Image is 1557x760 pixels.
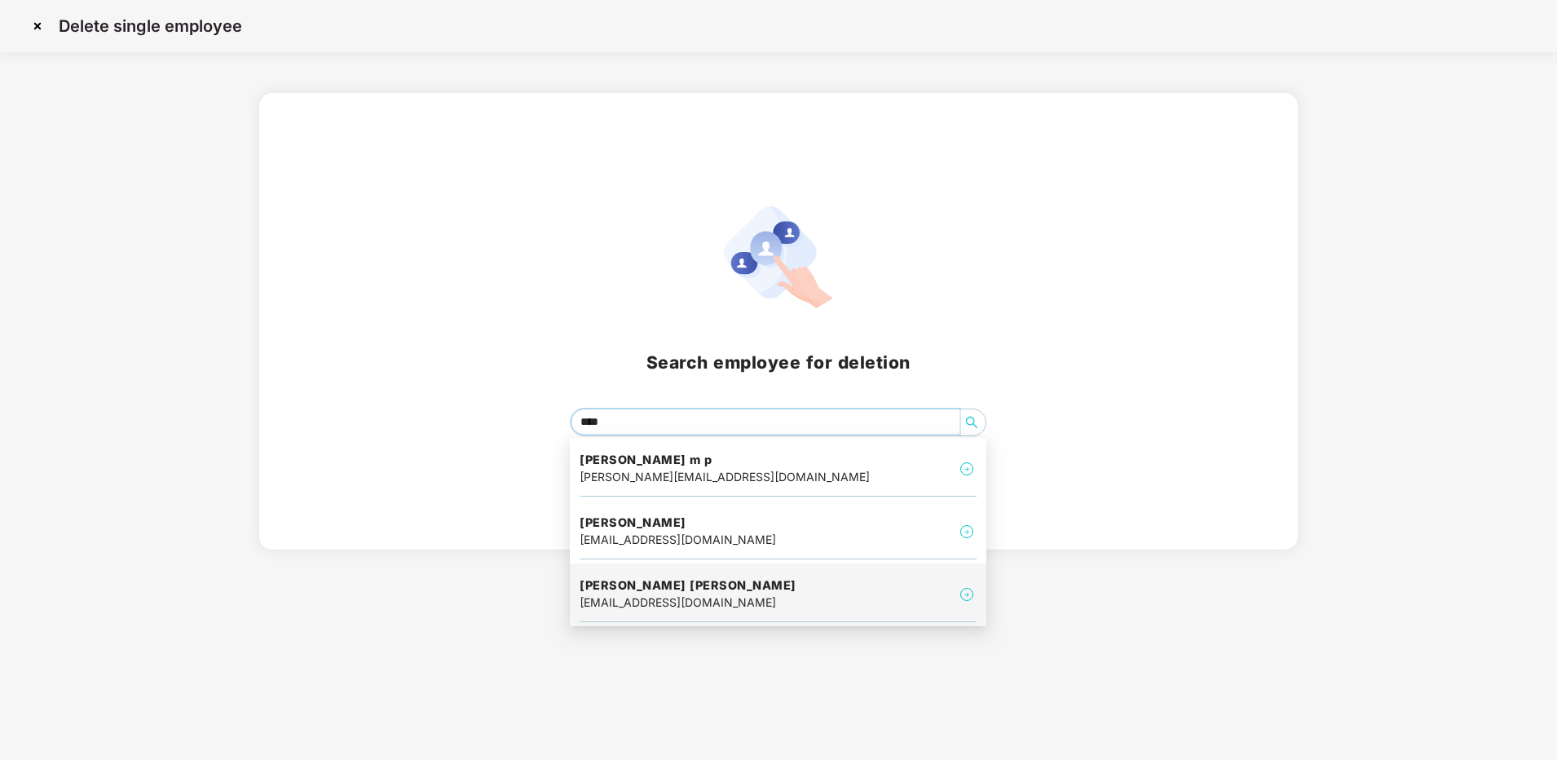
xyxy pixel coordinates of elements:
img: svg+xml;base64,PHN2ZyB4bWxucz0iaHR0cDovL3d3dy53My5vcmcvMjAwMC9zdmciIHdpZHRoPSIyNCIgaGVpZ2h0PSIyNC... [957,522,977,541]
h4: [PERSON_NAME] m p [580,452,870,468]
div: [EMAIL_ADDRESS][DOMAIN_NAME] [580,594,796,612]
img: svg+xml;base64,PHN2ZyB4bWxucz0iaHR0cDovL3d3dy53My5vcmcvMjAwMC9zdmciIHhtbG5zOnhsaW5rPSJodHRwOi8vd3... [724,206,833,308]
span: search [959,416,985,429]
div: [EMAIL_ADDRESS][DOMAIN_NAME] [580,531,776,549]
p: Delete single employee [59,16,242,36]
img: svg+xml;base64,PHN2ZyBpZD0iQ3Jvc3MtMzJ4MzIiIHhtbG5zPSJodHRwOi8vd3d3LnczLm9yZy8yMDAwL3N2ZyIgd2lkdG... [24,13,51,39]
img: svg+xml;base64,PHN2ZyB4bWxucz0iaHR0cDovL3d3dy53My5vcmcvMjAwMC9zdmciIHdpZHRoPSIyNCIgaGVpZ2h0PSIyNC... [957,459,977,479]
h4: [PERSON_NAME] [PERSON_NAME] [580,577,796,594]
h2: Search employee for deletion [279,349,1277,376]
h4: [PERSON_NAME] [580,515,776,531]
div: [PERSON_NAME][EMAIL_ADDRESS][DOMAIN_NAME] [580,468,870,486]
img: svg+xml;base64,PHN2ZyB4bWxucz0iaHR0cDovL3d3dy53My5vcmcvMjAwMC9zdmciIHdpZHRoPSIyNCIgaGVpZ2h0PSIyNC... [957,585,977,604]
button: search [959,409,985,435]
